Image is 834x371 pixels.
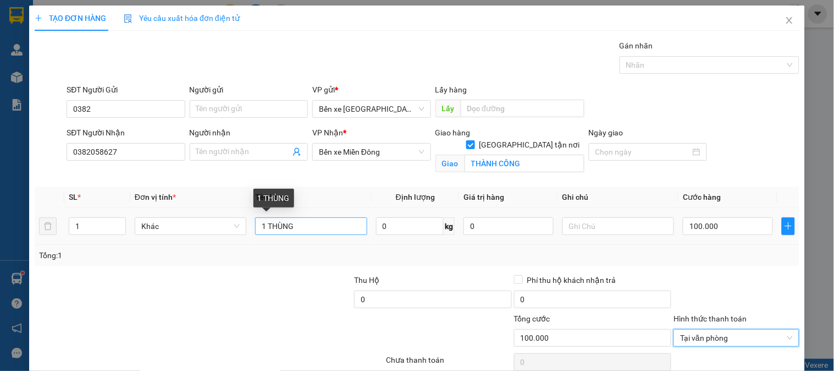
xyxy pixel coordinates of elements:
[558,187,678,208] th: Ghi chú
[444,217,455,235] span: kg
[69,193,78,201] span: SL
[354,276,379,285] span: Thu Hộ
[562,217,674,235] input: Ghi Chú
[124,14,240,23] span: Yêu cầu xuất hóa đơn điện tử
[312,128,343,137] span: VP Nhận
[135,193,176,201] span: Đơn vị tính
[67,127,185,139] div: SĐT Người Nhận
[312,84,430,96] div: VP gửi
[523,274,621,286] span: Phí thu hộ khách nhận trả
[292,148,301,156] span: user-add
[782,222,794,231] span: plus
[35,14,106,23] span: TẠO ĐƠN HÀNG
[319,101,424,117] span: Bến xe Quảng Ngãi
[190,127,308,139] div: Người nhận
[465,155,584,172] input: Giao tận nơi
[67,84,185,96] div: SĐT Người Gửi
[435,85,467,94] span: Lấy hàng
[124,14,132,23] img: icon
[782,217,795,235] button: plus
[683,193,721,201] span: Cước hàng
[680,330,792,346] span: Tại văn phòng
[673,314,747,323] label: Hình thức thanh toán
[190,84,308,96] div: Người gửi
[463,193,504,201] span: Giá trị hàng
[35,14,42,22] span: plus
[435,128,471,137] span: Giao hàng
[255,217,367,235] input: VD: Bàn, Ghế
[435,100,461,117] span: Lấy
[396,193,435,201] span: Định lượng
[253,189,294,208] div: 1 THÙNG
[785,16,794,25] span: close
[319,144,424,160] span: Bến xe Miền Đông
[475,139,584,151] span: [GEOGRAPHIC_DATA] tận nơi
[589,128,623,137] label: Ngày giao
[463,217,554,235] input: 0
[141,218,240,234] span: Khác
[435,155,465,172] span: Giao
[461,100,584,117] input: Dọc đường
[620,41,653,50] label: Gán nhãn
[595,146,691,158] input: Ngày giao
[514,314,550,323] span: Tổng cước
[774,6,805,36] button: Close
[39,249,323,261] div: Tổng: 1
[39,217,57,235] button: delete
